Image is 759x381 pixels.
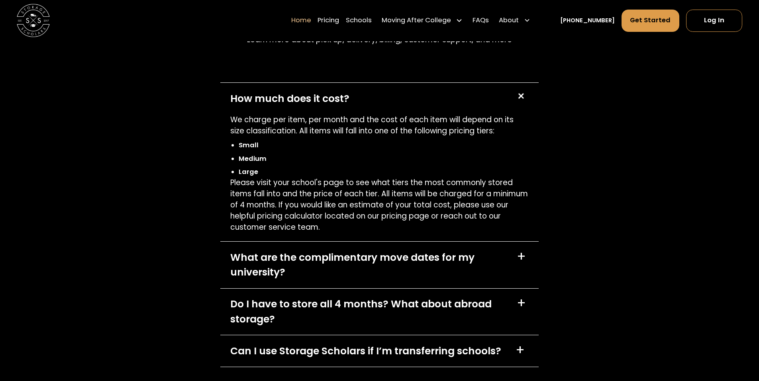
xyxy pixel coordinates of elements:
a: Pricing [318,9,339,32]
div: Do I have to store all 4 months? What about abroad storage? [230,297,507,326]
div: + [513,88,529,104]
div: Can I use Storage Scholars if I’m transferring schools? [230,344,501,358]
a: Get Started [622,10,680,32]
a: Log In [686,10,742,32]
li: Large [239,167,529,177]
img: Storage Scholars main logo [17,4,50,37]
div: + [516,344,525,357]
div: Moving After College [379,9,466,32]
div: What are the complimentary move dates for my university? [230,250,507,280]
a: Schools [346,9,372,32]
div: About [496,9,534,32]
li: Medium [239,154,529,164]
div: Moving After College [382,16,451,26]
div: How much does it cost? [230,91,349,106]
div: + [517,297,526,310]
a: [PHONE_NUMBER] [560,16,615,25]
div: About [499,16,519,26]
p: We charge per item, per month and the cost of each item will depend on its size classification. A... [230,114,529,137]
li: Small [239,141,529,150]
p: Please visit your school's page to see what tiers the most commonly stored items fall into and th... [230,177,529,233]
a: FAQs [473,9,489,32]
div: + [517,250,526,263]
a: Home [291,9,311,32]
